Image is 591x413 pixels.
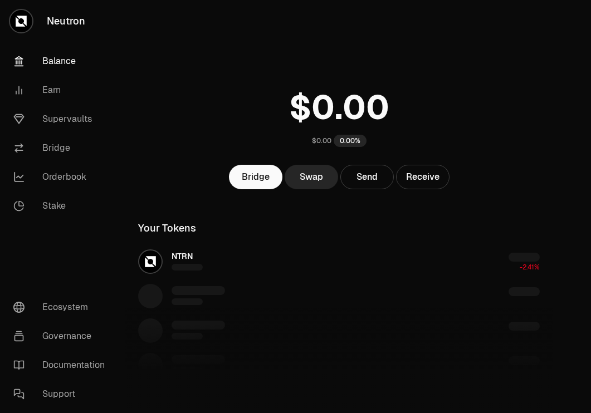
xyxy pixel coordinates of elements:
[312,136,331,145] div: $0.00
[4,76,120,105] a: Earn
[138,220,196,236] div: Your Tokens
[4,380,120,409] a: Support
[4,322,120,351] a: Governance
[4,163,120,191] a: Orderbook
[4,351,120,380] a: Documentation
[4,293,120,322] a: Ecosystem
[285,165,338,189] a: Swap
[4,191,120,220] a: Stake
[4,105,120,134] a: Supervaults
[396,165,450,189] button: Receive
[340,165,394,189] button: Send
[4,47,120,76] a: Balance
[334,135,367,147] div: 0.00%
[229,165,282,189] a: Bridge
[4,134,120,163] a: Bridge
